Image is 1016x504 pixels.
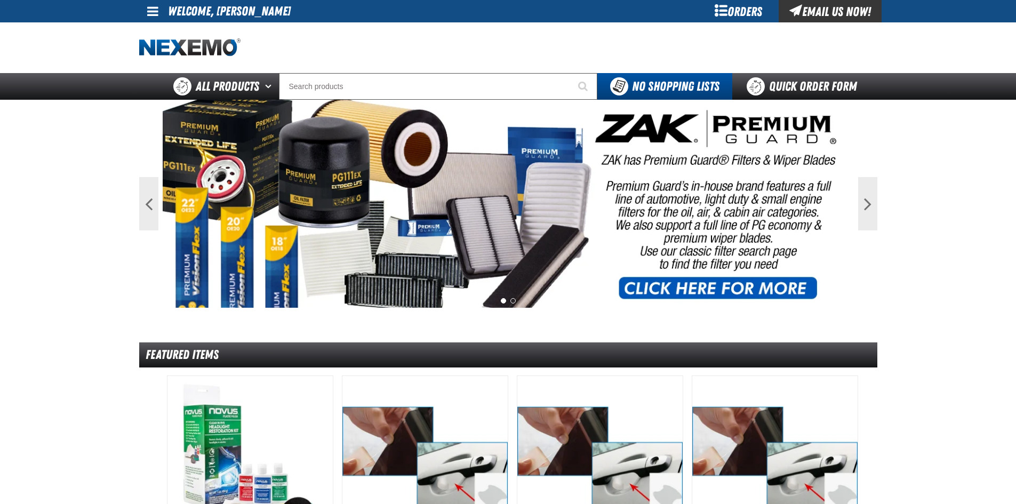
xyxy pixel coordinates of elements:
[597,73,732,100] button: You do not have available Shopping Lists. Open to Create a New List
[632,79,719,94] span: No Shopping Lists
[510,298,516,303] button: 2 of 2
[261,73,279,100] button: Open All Products pages
[732,73,877,100] a: Quick Order Form
[279,73,597,100] input: Search
[571,73,597,100] button: Start Searching
[139,38,241,57] img: Nexemo logo
[163,100,854,308] img: PG Filters & Wipers
[139,342,877,367] div: Featured Items
[139,177,158,230] button: Previous
[501,298,506,303] button: 1 of 2
[858,177,877,230] button: Next
[196,77,259,96] span: All Products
